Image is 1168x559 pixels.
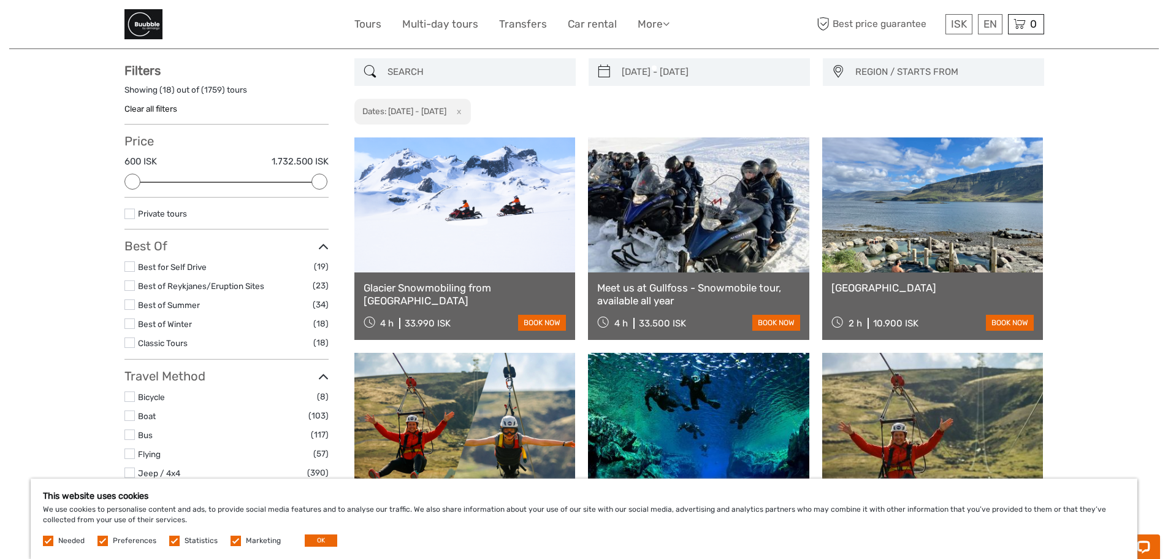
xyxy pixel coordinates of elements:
[43,491,1125,501] h5: This website uses cookies
[138,262,207,272] a: Best for Self Drive
[617,61,804,83] input: SELECT DATES
[138,468,180,478] a: Jeep / 4x4
[305,534,337,547] button: OK
[124,104,177,114] a: Clear all filters
[380,318,394,329] span: 4 h
[638,15,670,33] a: More
[978,14,1002,34] div: EN
[313,298,329,312] span: (34)
[124,63,161,78] strong: Filters
[311,428,329,442] span: (117)
[307,466,329,480] span: (390)
[308,409,329,423] span: (103)
[499,15,547,33] a: Transfers
[639,318,686,329] div: 33.500 ISK
[204,84,222,96] label: 1759
[162,84,172,96] label: 18
[124,134,329,148] h3: Price
[383,61,570,83] input: SEARCH
[518,315,566,331] a: book now
[246,536,281,546] label: Marketing
[849,318,862,329] span: 2 h
[986,315,1034,331] a: book now
[124,369,329,384] h3: Travel Method
[314,260,329,274] span: (19)
[362,106,446,116] h2: Dates: [DATE] - [DATE]
[1028,18,1039,30] span: 0
[185,536,218,546] label: Statistics
[124,9,162,39] img: General Info:
[873,318,918,329] div: 10.900 ISK
[752,315,800,331] a: book now
[272,155,329,168] label: 1.732.500 ISK
[138,319,192,329] a: Best of Winter
[354,15,381,33] a: Tours
[831,282,1034,294] a: [GEOGRAPHIC_DATA]
[138,449,161,459] a: Flying
[313,279,329,293] span: (23)
[951,18,967,30] span: ISK
[113,536,156,546] label: Preferences
[141,19,156,34] button: Open LiveChat chat widget
[138,300,200,310] a: Best of Summer
[138,411,156,421] a: Boat
[17,21,139,31] p: Chat now
[138,209,187,218] a: Private tours
[850,62,1038,82] button: REGION / STARTS FROM
[313,447,329,461] span: (57)
[138,338,188,348] a: Classic Tours
[568,15,617,33] a: Car rental
[138,392,165,402] a: Bicycle
[124,239,329,253] h3: Best Of
[597,282,800,307] a: Meet us at Gullfoss - Snowmobile tour, available all year
[364,282,567,307] a: Glacier Snowmobiling from [GEOGRAPHIC_DATA]
[405,318,451,329] div: 33.990 ISK
[313,317,329,331] span: (18)
[138,281,264,291] a: Best of Reykjanes/Eruption Sites
[124,84,329,103] div: Showing ( ) out of ( ) tours
[124,155,157,168] label: 600 ISK
[614,318,628,329] span: 4 h
[317,390,329,404] span: (8)
[58,536,85,546] label: Needed
[31,479,1137,559] div: We use cookies to personalise content and ads, to provide social media features and to analyse ou...
[138,430,153,440] a: Bus
[814,14,942,34] span: Best price guarantee
[402,15,478,33] a: Multi-day tours
[313,336,329,350] span: (18)
[448,105,465,118] button: x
